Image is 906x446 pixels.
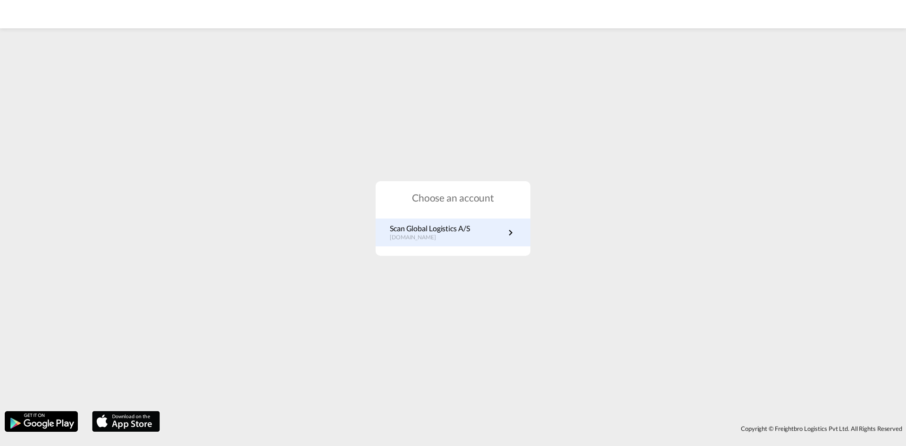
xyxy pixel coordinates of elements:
[390,223,470,234] p: Scan Global Logistics A/S
[390,234,470,242] p: [DOMAIN_NAME]
[376,191,530,204] h1: Choose an account
[390,223,516,242] a: Scan Global Logistics A/S[DOMAIN_NAME]
[91,410,161,433] img: apple.png
[165,421,906,437] div: Copyright © Freightbro Logistics Pvt Ltd. All Rights Reserved
[4,410,79,433] img: google.png
[505,227,516,238] md-icon: icon-chevron-right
